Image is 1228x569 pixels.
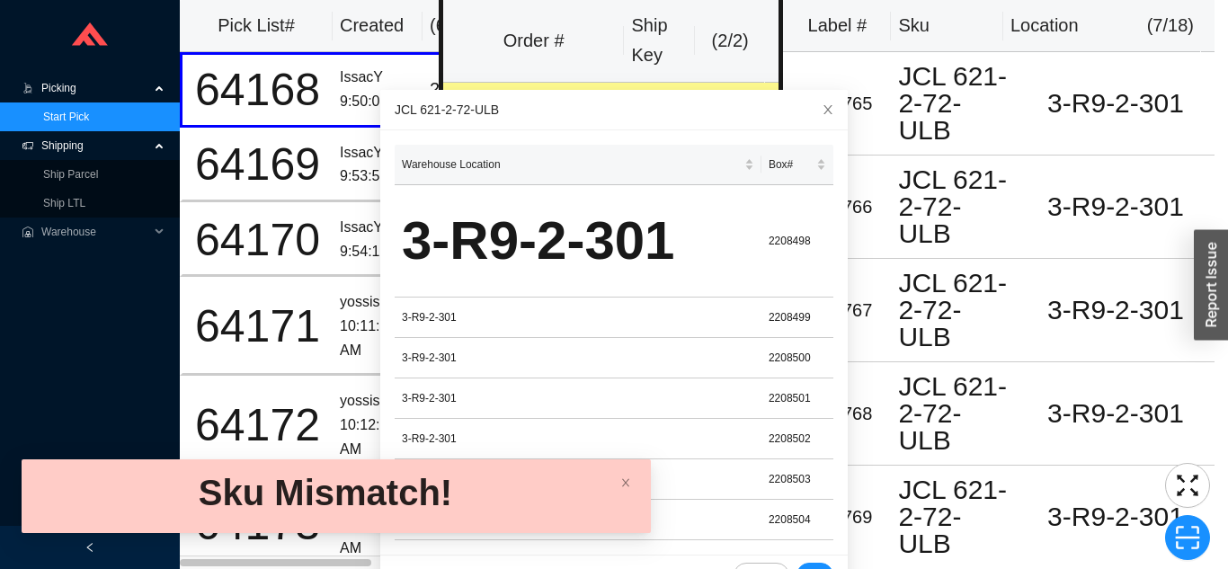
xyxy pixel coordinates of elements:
span: Warehouse Location [402,156,741,173]
div: 64171 [190,304,325,349]
th: Warehouse Location sortable [395,145,761,185]
td: 2208498 [761,185,833,298]
div: 3-R9-2-301 [1024,503,1207,530]
a: Ship LTL [43,197,85,209]
span: fullscreen [1166,472,1209,499]
div: JCL 621-2-72-ULB [898,63,1010,144]
div: yossis [340,389,415,413]
div: 9:54:13 AM [340,240,415,264]
span: Box# [769,156,813,173]
a: Ship Parcel [43,168,98,181]
div: 3-R9-2-301 [402,430,754,448]
div: JCL 621-2-72-ULB [898,270,1010,351]
span: Shipping [41,131,149,160]
button: Close [808,90,848,129]
div: 9:53:52 AM [340,164,415,189]
td: 2208499 [761,298,833,338]
span: close [822,103,834,116]
th: Box# sortable [761,145,833,185]
div: JCL 621-2-72-ULB [898,166,1010,247]
td: 2208500 [761,338,833,378]
div: 3-R9-2-301 [402,349,754,367]
div: 64170 [190,218,325,262]
div: yossis [340,290,415,315]
div: 3-R9-2-301 [1024,400,1207,427]
div: 10:12:08 AM [340,413,415,461]
div: 1725765 [790,89,884,119]
div: 10:11:29 AM [340,315,415,362]
div: IssacY [340,216,415,240]
div: 64168 [190,67,325,112]
td: 2208504 [761,500,833,540]
div: IssacY [340,66,415,90]
div: Sku Mismatch! [36,470,615,515]
div: ( 2 / 2 ) [702,26,758,56]
button: scan [1165,515,1210,560]
div: JCL 621-2-72-ULB [395,100,833,120]
div: 9:50:02 AM [340,90,415,114]
div: 3-R9-2-301 [402,308,754,326]
div: Location [1010,11,1079,40]
span: close [620,477,631,488]
td: 2208502 [761,419,833,459]
td: 2208503 [761,459,833,500]
div: JCL 621-2-72-ULB [898,476,1010,557]
div: 3-R9-2-301 [1024,90,1207,117]
div: 2 / 2 [430,75,485,104]
div: 64169 [190,142,325,187]
div: 3-R9-2-301 [402,389,754,407]
div: 3-R9-2-301 [1024,193,1207,220]
td: 2208501 [761,378,833,419]
span: scan [1166,524,1209,551]
div: IssacY [340,141,415,165]
span: Warehouse [41,218,149,246]
div: 3-R9-2-301 [1024,297,1207,324]
div: 3-R9-2-301 [402,196,754,286]
a: Start Pick [43,111,89,123]
div: ( 7 / 18 ) [1147,11,1194,40]
span: Picking [41,74,149,102]
button: fullscreen [1165,463,1210,508]
div: 64172 [190,403,325,448]
div: ( 6 ) [430,11,487,40]
div: JCL 621-2-72-ULB [898,373,1010,454]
